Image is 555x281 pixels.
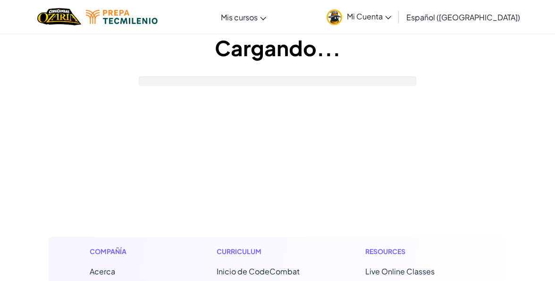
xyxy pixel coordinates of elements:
[402,4,525,30] a: Español ([GEOGRAPHIC_DATA])
[365,247,466,256] h1: Resources
[37,7,81,26] img: Home
[327,9,342,25] img: avatar
[217,247,317,256] h1: Curriculum
[217,266,300,276] span: Inicio de CodeCombat
[365,266,435,276] a: Live Online Classes
[86,10,158,24] img: Tecmilenio logo
[90,266,115,276] a: Acerca
[347,11,391,21] span: Mi Cuenta
[216,4,271,30] a: Mis cursos
[221,12,258,22] span: Mis cursos
[37,7,81,26] a: Ozaria by CodeCombat logo
[322,2,396,32] a: Mi Cuenta
[406,12,520,22] span: Español ([GEOGRAPHIC_DATA])
[90,247,168,256] h1: Compañía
